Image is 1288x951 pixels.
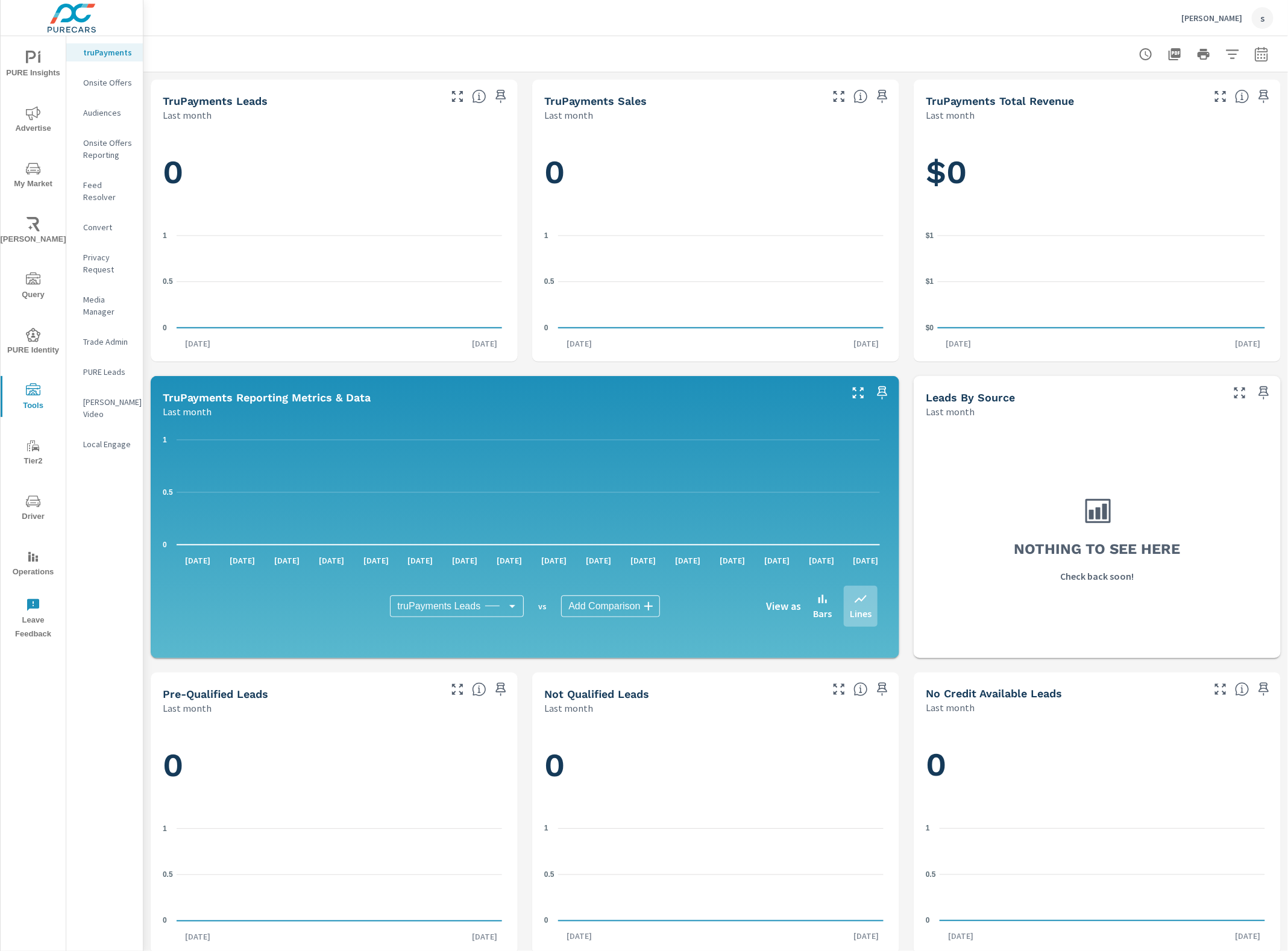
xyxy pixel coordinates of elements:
[163,745,506,786] h1: 0
[66,43,143,61] div: truPayments
[533,554,575,567] p: [DATE]
[66,290,143,321] div: Media Manager
[1181,13,1242,24] p: [PERSON_NAME]
[400,554,442,567] p: [DATE]
[83,396,133,420] p: [PERSON_NAME] Video
[845,931,887,943] p: [DATE]
[163,870,173,879] text: 0.5
[756,554,798,567] p: [DATE]
[1227,931,1269,943] p: [DATE]
[926,916,930,924] text: 0
[544,916,548,924] text: 0
[83,46,133,58] p: truPayments
[577,554,620,567] p: [DATE]
[163,108,212,122] p: Last month
[1,36,66,646] div: nav menu
[926,870,936,879] text: 0.5
[448,680,467,699] button: Make Fullscreen
[4,51,62,80] span: PURE Insights
[926,277,934,286] text: $1
[66,363,143,381] div: PURE Leads
[873,383,892,403] span: Save this to your personalized report
[390,595,524,617] div: truPayments Leads
[524,601,561,612] p: vs
[163,391,371,404] h5: truPayments Reporting Metrics & Data
[544,277,554,286] text: 0.5
[1163,42,1187,66] button: "Export Report to PDF"
[558,337,600,350] p: [DATE]
[813,606,832,621] p: Bars
[1220,42,1245,66] button: Apply Filters
[4,494,62,524] span: Driver
[266,554,308,567] p: [DATE]
[83,251,133,275] p: Privacy Request
[544,231,548,240] text: 1
[940,931,982,943] p: [DATE]
[1249,42,1274,66] button: Select Date Range
[558,931,600,943] p: [DATE]
[544,745,887,786] h1: 0
[83,107,133,119] p: Audiences
[853,682,868,697] span: A basic review has been done and has not approved the credit worthiness of the lead by the config...
[83,179,133,203] p: Feed Resolver
[66,74,143,92] div: Onsite Offers
[926,324,934,332] text: $0
[938,337,980,350] p: [DATE]
[491,680,510,699] span: Save this to your personalized report
[1230,383,1249,403] button: Make Fullscreen
[4,106,62,136] span: Advertise
[829,87,849,106] button: Make Fullscreen
[310,554,353,567] p: [DATE]
[4,550,62,579] span: Operations
[163,404,212,419] p: Last month
[568,600,640,612] span: Add Comparison
[926,404,975,419] p: Last month
[1211,680,1230,699] button: Make Fullscreen
[177,931,219,943] p: [DATE]
[845,554,887,567] p: [DATE]
[163,688,268,700] h5: Pre-Qualified Leads
[444,554,486,567] p: [DATE]
[829,680,849,699] button: Make Fullscreen
[83,438,133,450] p: Local Engage
[66,176,143,206] div: Feed Resolver
[873,680,892,699] span: Save this to your personalized report
[800,554,843,567] p: [DATE]
[463,337,506,350] p: [DATE]
[177,337,219,350] p: [DATE]
[66,435,143,453] div: Local Engage
[926,745,1269,786] h1: 0
[1014,539,1181,559] h3: Nothing to see here
[163,488,173,497] text: 0.5
[1211,87,1230,106] button: Make Fullscreen
[1227,337,1269,350] p: [DATE]
[850,606,872,621] p: Lines
[544,824,548,832] text: 1
[1061,569,1134,583] p: Check back soon!
[83,366,133,378] p: PURE Leads
[849,383,868,403] button: Make Fullscreen
[853,89,868,104] span: Number of sales matched to a truPayments lead. [Source: This data is sourced from the dealer's DM...
[66,218,143,236] div: Convert
[66,333,143,351] div: Trade Admin
[622,554,664,567] p: [DATE]
[1192,42,1216,66] button: Print Report
[1254,383,1274,403] span: Save this to your personalized report
[163,152,506,193] h1: 0
[163,701,212,715] p: Last month
[4,217,62,246] span: [PERSON_NAME]
[177,554,219,567] p: [DATE]
[926,152,1269,193] h1: $0
[83,221,133,233] p: Convert
[66,393,143,423] div: [PERSON_NAME] Video
[544,701,593,715] p: Last month
[163,277,173,286] text: 0.5
[926,108,975,122] p: Last month
[472,89,486,104] span: The number of truPayments leads.
[711,554,753,567] p: [DATE]
[66,104,143,122] div: Audiences
[163,324,167,332] text: 0
[491,87,510,106] span: Save this to your personalized report
[926,391,1015,404] h5: Leads By Source
[4,162,62,191] span: My Market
